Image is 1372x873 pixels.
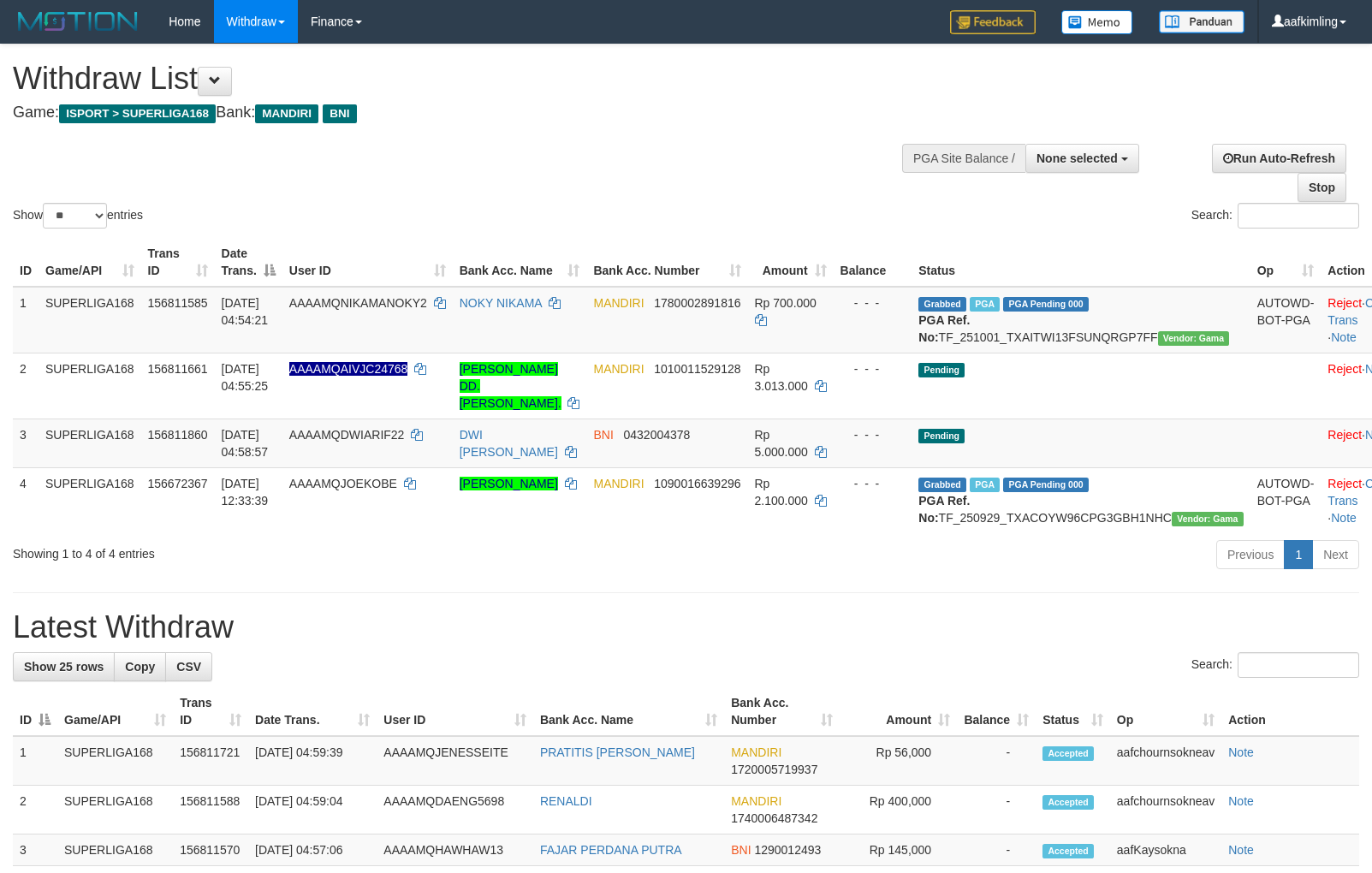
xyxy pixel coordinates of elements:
[57,834,173,866] td: SUPERLIGA168
[39,419,141,467] td: SUPERLIGA168
[173,687,248,736] th: Trans ID: activate to sort column ascending
[13,419,39,467] td: 3
[460,477,558,490] a: [PERSON_NAME]
[248,687,377,736] th: Date Trans.: activate to sort column ascending
[1238,203,1359,229] input: Search:
[377,687,533,736] th: User ID: activate to sort column ascending
[1025,144,1139,173] button: None selected
[593,428,613,442] span: BNI
[222,428,269,459] span: [DATE] 04:58:57
[1228,843,1254,857] a: Note
[918,494,970,525] b: PGA Ref. No:
[173,736,248,786] td: 156811721
[460,362,561,410] a: [PERSON_NAME] DD. [PERSON_NAME].
[1110,687,1221,736] th: Op: activate to sort column ascending
[1042,795,1094,810] span: Accepted
[460,428,558,459] a: DWI [PERSON_NAME]
[13,687,57,736] th: ID: activate to sort column descending
[1110,736,1221,786] td: aafchournsokneav
[1284,540,1313,569] a: 1
[1172,512,1244,526] span: Vendor URL: https://trx31.1velocity.biz
[13,652,115,681] a: Show 25 rows
[248,834,377,866] td: [DATE] 04:57:06
[1036,151,1118,165] span: None selected
[323,104,356,123] span: BNI
[623,428,690,442] span: Copy 0432004378 to clipboard
[282,238,453,287] th: User ID: activate to sort column ascending
[957,736,1036,786] td: -
[13,203,143,229] label: Show entries
[731,745,781,759] span: MANDIRI
[840,426,906,443] div: - - -
[215,238,282,287] th: Date Trans.: activate to sort column descending
[1250,287,1322,353] td: AUTOWD-BOT-PGA
[39,467,141,533] td: SUPERLIGA168
[1331,330,1357,344] a: Note
[289,362,408,376] span: Nama rekening ada tanda titik/strip, harap diedit
[148,428,208,442] span: 156811860
[289,296,427,310] span: AAAAMQNIKAMANOKY2
[222,362,269,393] span: [DATE] 04:55:25
[377,736,533,786] td: AAAAMQJENESSEITE
[1327,296,1362,310] a: Reject
[1158,331,1230,346] span: Vendor URL: https://trx31.1velocity.biz
[970,297,1000,312] span: Marked by aafchoeunmanni
[255,104,318,123] span: MANDIRI
[460,296,542,310] a: NOKY NIKAMA
[57,687,173,736] th: Game/API: activate to sort column ascending
[1228,745,1254,759] a: Note
[24,660,104,674] span: Show 25 rows
[13,9,143,34] img: MOTION_logo.png
[1061,10,1133,34] img: Button%20Memo.svg
[593,296,644,310] span: MANDIRI
[957,786,1036,834] td: -
[1042,746,1094,761] span: Accepted
[540,843,682,857] a: FAJAR PERDANA PUTRA
[453,238,587,287] th: Bank Acc. Name: activate to sort column ascending
[1042,844,1094,858] span: Accepted
[1298,173,1346,202] a: Stop
[834,238,912,287] th: Balance
[918,313,970,344] b: PGA Ref. No:
[533,687,724,736] th: Bank Acc. Name: activate to sort column ascending
[173,834,248,866] td: 156811570
[13,610,1359,644] h1: Latest Withdraw
[222,477,269,508] span: [DATE] 12:33:39
[654,296,740,310] span: Copy 1780002891816 to clipboard
[289,428,405,442] span: AAAAMQDWIARIF22
[13,287,39,353] td: 1
[748,238,834,287] th: Amount: activate to sort column ascending
[176,660,201,674] span: CSV
[755,477,808,508] span: Rp 2.100.000
[1238,652,1359,678] input: Search:
[1159,10,1244,33] img: panduan.png
[125,660,155,674] span: Copy
[912,287,1250,353] td: TF_251001_TXAITWI13FSUNQRGP7FF
[1327,428,1362,442] a: Reject
[39,287,141,353] td: SUPERLIGA168
[918,297,966,312] span: Grabbed
[289,477,397,490] span: AAAAMQJOEKOBE
[754,843,821,857] span: Copy 1290012493 to clipboard
[918,429,965,443] span: Pending
[918,363,965,377] span: Pending
[593,477,644,490] span: MANDIRI
[840,786,957,834] td: Rp 400,000
[957,687,1036,736] th: Balance: activate to sort column ascending
[1110,834,1221,866] td: aafKaysokna
[540,745,695,759] a: PRATITIS [PERSON_NAME]
[248,736,377,786] td: [DATE] 04:59:39
[1212,144,1346,173] a: Run Auto-Refresh
[1331,511,1357,525] a: Note
[840,360,906,377] div: - - -
[731,811,817,825] span: Copy 1740006487342 to clipboard
[1110,786,1221,834] td: aafchournsokneav
[912,238,1250,287] th: Status
[912,467,1250,533] td: TF_250929_TXACOYW96CPG3GBH1NHC
[1312,540,1359,569] a: Next
[755,362,808,393] span: Rp 3.013.000
[141,238,215,287] th: Trans ID: activate to sort column ascending
[377,786,533,834] td: AAAAMQDAENG5698
[540,794,592,808] a: RENALDI
[724,687,840,736] th: Bank Acc. Number: activate to sort column ascending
